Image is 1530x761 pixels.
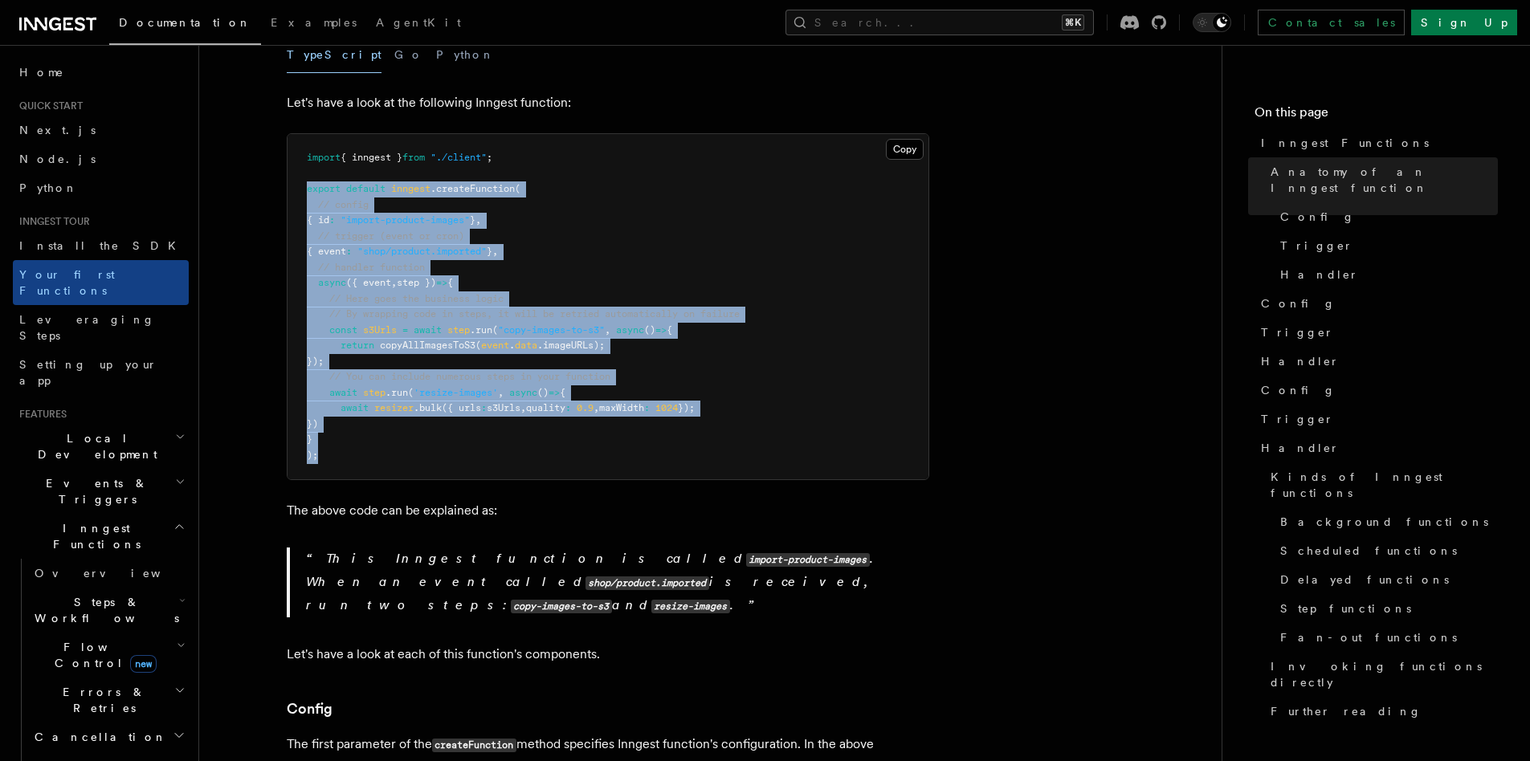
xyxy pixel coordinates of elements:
span: .run [386,387,408,398]
span: Leveraging Steps [19,313,155,342]
span: => [655,324,667,336]
span: step }) [397,277,436,288]
span: step [363,387,386,398]
span: Trigger [1261,411,1334,427]
span: Delayed functions [1280,572,1449,588]
span: return [341,340,374,351]
p: The above code can be explained as: [287,499,929,522]
code: shop/product.imported [585,576,709,590]
h4: On this page [1255,103,1498,128]
a: Sign Up [1411,10,1517,35]
span: Invoking functions directly [1271,658,1498,690]
span: Python [19,181,78,194]
span: ( [408,387,414,398]
kbd: ⌘K [1062,14,1084,31]
a: Trigger [1255,318,1498,347]
span: Inngest Functions [13,520,173,552]
span: Config [1280,209,1355,225]
span: } [470,214,475,226]
span: await [414,324,442,336]
a: Config [1255,289,1498,318]
span: Handler [1280,267,1359,283]
span: Further reading [1271,703,1422,719]
p: This Inngest function is called . When an event called is received, run two steps: and . [306,547,929,617]
span: .run [470,324,492,336]
span: Errors & Retries [28,684,174,716]
span: Setting up your app [19,358,157,387]
span: Features [13,408,67,421]
span: const [329,324,357,336]
span: await [341,402,369,413]
span: // config [318,199,369,210]
span: async [509,387,537,398]
span: Your first Functions [19,268,115,297]
span: } [307,433,312,445]
span: }) [307,418,318,429]
span: ({ event [346,277,391,288]
button: Flow Controlnew [28,633,189,678]
a: Config [1255,376,1498,405]
span: s3Urls [363,324,397,336]
span: ( [475,340,481,351]
button: Events & Triggers [13,469,189,514]
span: () [644,324,655,336]
a: Inngest Functions [1255,128,1498,157]
span: ); [307,450,318,461]
a: Next.js [13,116,189,144]
span: { event [307,246,346,257]
a: Your first Functions [13,260,189,305]
span: Quick start [13,100,83,112]
span: .imageURLs); [537,340,605,351]
a: Config [1274,202,1498,231]
a: Contact sales [1258,10,1405,35]
a: Overview [28,559,189,588]
span: AgentKit [376,16,461,29]
span: Inngest Functions [1261,135,1429,151]
span: Cancellation [28,729,167,745]
button: Local Development [13,424,189,469]
span: quality [526,402,565,413]
span: : [346,246,352,257]
span: { [667,324,672,336]
span: new [130,655,157,673]
a: Node.js [13,144,189,173]
code: createFunction [432,739,516,752]
span: 0.9 [577,402,594,413]
a: Handler [1255,433,1498,462]
span: Handler [1261,353,1340,369]
a: Trigger [1255,405,1498,433]
a: Scheduled functions [1274,536,1498,565]
span: : [481,402,487,413]
a: Install the SDK [13,231,189,260]
span: Overview [35,567,200,580]
button: Search...⌘K [785,10,1094,35]
span: ; [487,152,492,163]
p: Let's have a look at each of this function's components. [287,643,929,665]
a: Delayed functions [1274,565,1498,594]
button: Copy [886,139,924,160]
span: { [560,387,565,398]
span: Fan-out functions [1280,629,1457,645]
a: Examples [261,5,366,43]
button: Inngest Functions [13,514,189,559]
a: AgentKit [366,5,471,43]
a: Further reading [1264,697,1498,726]
span: maxWidth [599,402,644,413]
span: // trigger (event or cron) [318,230,464,242]
a: Home [13,58,189,87]
span: .createFunction [430,183,515,194]
span: , [391,277,397,288]
code: copy-images-to-s3 [511,600,612,613]
span: Examples [271,16,357,29]
span: copyAllImagesToS3 [380,340,475,351]
span: Config [1261,295,1336,311]
span: Config [1261,382,1336,398]
span: Inngest tour [13,215,90,228]
a: Config [287,698,333,720]
span: Trigger [1261,324,1334,340]
button: TypeScript [287,37,381,73]
span: Anatomy of an Inngest function [1271,164,1498,196]
span: "copy-images-to-s3" [498,324,605,336]
span: : [565,402,571,413]
span: .bulk [414,402,442,413]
